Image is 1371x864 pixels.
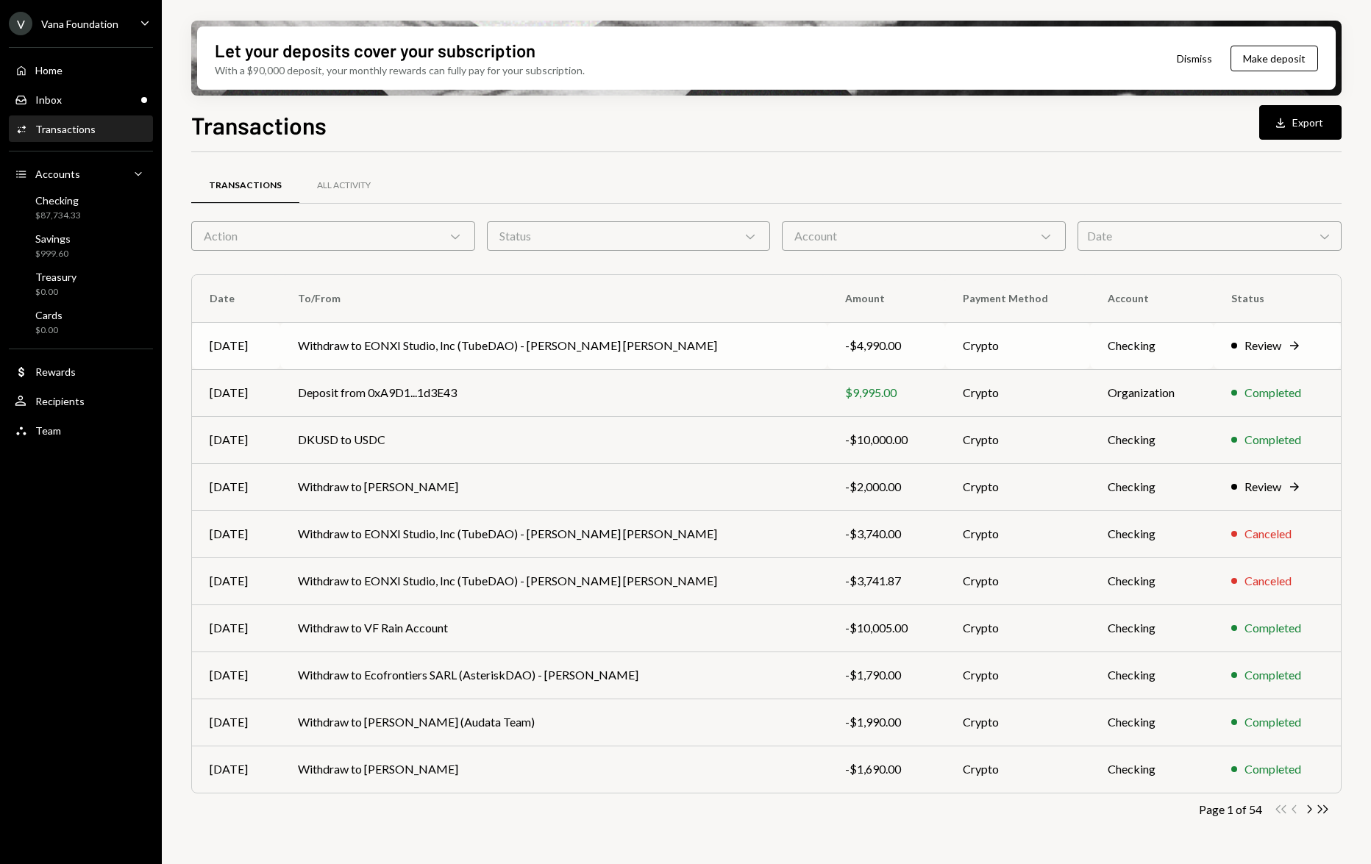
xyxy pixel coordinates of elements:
[782,221,1066,251] div: Account
[299,167,388,204] a: All Activity
[280,746,827,793] td: Withdraw to [PERSON_NAME]
[845,384,927,401] div: $9,995.00
[845,572,927,590] div: -$3,741.87
[9,304,153,340] a: Cards$0.00
[280,651,827,699] td: Withdraw to Ecofrontiers SARL (AsteriskDAO) - [PERSON_NAME]
[35,271,76,283] div: Treasury
[1090,275,1213,322] th: Account
[9,417,153,443] a: Team
[210,666,263,684] div: [DATE]
[35,424,61,437] div: Team
[280,369,827,416] td: Deposit from 0xA9D1...1d3E43
[1078,221,1342,251] div: Date
[35,248,71,260] div: $999.60
[35,286,76,299] div: $0.00
[35,123,96,135] div: Transactions
[35,232,71,245] div: Savings
[280,604,827,651] td: Withdraw to VF Rain Account
[1259,105,1342,140] button: Export
[1090,369,1213,416] td: Organization
[9,57,153,83] a: Home
[9,388,153,414] a: Recipients
[1214,275,1341,322] th: Status
[1090,510,1213,557] td: Checking
[210,760,263,778] div: [DATE]
[210,572,263,590] div: [DATE]
[280,322,827,369] td: Withdraw to EONXI Studio, Inc (TubeDAO) - [PERSON_NAME] [PERSON_NAME]
[945,369,1090,416] td: Crypto
[1090,463,1213,510] td: Checking
[945,275,1090,322] th: Payment Method
[1158,41,1231,76] button: Dismiss
[945,510,1090,557] td: Crypto
[191,221,475,251] div: Action
[35,210,81,222] div: $87,734.33
[41,18,118,30] div: Vana Foundation
[1090,416,1213,463] td: Checking
[1244,713,1301,731] div: Completed
[9,358,153,385] a: Rewards
[210,713,263,731] div: [DATE]
[1090,746,1213,793] td: Checking
[210,431,263,449] div: [DATE]
[1199,802,1262,816] div: Page 1 of 54
[1090,651,1213,699] td: Checking
[9,12,32,35] div: V
[1231,46,1318,71] button: Make deposit
[1244,337,1281,354] div: Review
[1244,619,1301,637] div: Completed
[280,416,827,463] td: DKUSD to USDC
[192,275,280,322] th: Date
[945,699,1090,746] td: Crypto
[9,190,153,225] a: Checking$87,734.33
[845,525,927,543] div: -$3,740.00
[215,38,535,63] div: Let your deposits cover your subscription
[210,337,263,354] div: [DATE]
[845,713,927,731] div: -$1,990.00
[191,167,299,204] a: Transactions
[210,384,263,401] div: [DATE]
[35,168,80,180] div: Accounts
[1244,760,1301,778] div: Completed
[1244,478,1281,496] div: Review
[280,463,827,510] td: Withdraw to [PERSON_NAME]
[845,666,927,684] div: -$1,790.00
[280,275,827,322] th: To/From
[845,619,927,637] div: -$10,005.00
[1090,557,1213,604] td: Checking
[487,221,771,251] div: Status
[9,266,153,301] a: Treasury$0.00
[35,64,63,76] div: Home
[845,478,927,496] div: -$2,000.00
[35,365,76,378] div: Rewards
[280,510,827,557] td: Withdraw to EONXI Studio, Inc (TubeDAO) - [PERSON_NAME] [PERSON_NAME]
[35,93,62,106] div: Inbox
[210,478,263,496] div: [DATE]
[945,557,1090,604] td: Crypto
[210,619,263,637] div: [DATE]
[35,324,63,337] div: $0.00
[280,699,827,746] td: Withdraw to [PERSON_NAME] (Audata Team)
[945,463,1090,510] td: Crypto
[35,395,85,407] div: Recipients
[945,322,1090,369] td: Crypto
[1244,572,1292,590] div: Canceled
[1244,525,1292,543] div: Canceled
[1090,699,1213,746] td: Checking
[945,746,1090,793] td: Crypto
[845,337,927,354] div: -$4,990.00
[845,431,927,449] div: -$10,000.00
[210,525,263,543] div: [DATE]
[1244,666,1301,684] div: Completed
[280,557,827,604] td: Withdraw to EONXI Studio, Inc (TubeDAO) - [PERSON_NAME] [PERSON_NAME]
[827,275,945,322] th: Amount
[9,86,153,113] a: Inbox
[317,179,371,192] div: All Activity
[35,309,63,321] div: Cards
[209,179,282,192] div: Transactions
[9,115,153,142] a: Transactions
[945,651,1090,699] td: Crypto
[9,160,153,187] a: Accounts
[1244,431,1301,449] div: Completed
[9,228,153,263] a: Savings$999.60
